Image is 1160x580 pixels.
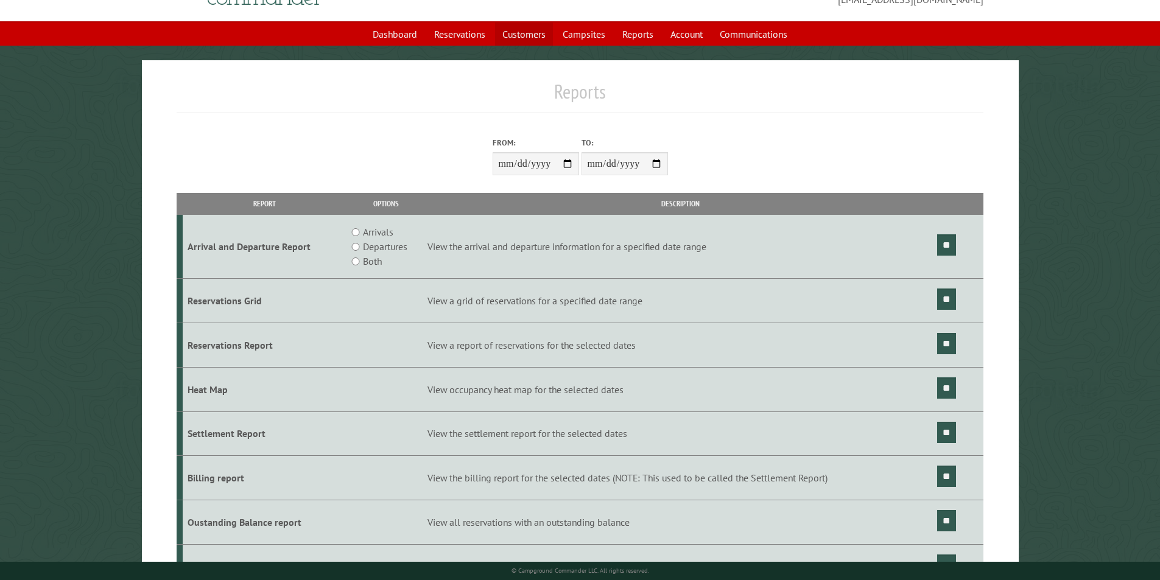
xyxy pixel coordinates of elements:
th: Options [346,193,425,214]
th: Report [183,193,346,214]
label: Departures [363,239,407,254]
a: Account [663,23,710,46]
td: Arrival and Departure Report [183,215,346,279]
a: Reports [615,23,661,46]
a: Communications [712,23,795,46]
small: © Campground Commander LLC. All rights reserved. [511,567,649,575]
label: From: [493,137,579,148]
label: Both [363,254,382,268]
a: Campsites [555,23,613,46]
td: View a report of reservations for the selected dates [426,323,935,367]
a: Reservations [427,23,493,46]
td: View the billing report for the selected dates (NOTE: This used to be called the Settlement Report) [426,456,935,500]
td: Reservations Report [183,323,346,367]
th: Description [426,193,935,214]
td: View a grid of reservations for a specified date range [426,279,935,323]
a: Dashboard [365,23,424,46]
td: View the arrival and departure information for a specified date range [426,215,935,279]
td: Billing report [183,456,346,500]
td: Oustanding Balance report [183,500,346,545]
label: To: [582,137,668,148]
td: View the settlement report for the selected dates [426,411,935,456]
td: Reservations Grid [183,279,346,323]
td: Heat Map [183,367,346,411]
a: Customers [495,23,553,46]
label: Arrivals [363,225,393,239]
h1: Reports [177,80,984,113]
td: View all reservations with an outstanding balance [426,500,935,545]
td: Settlement Report [183,411,346,456]
td: View occupancy heat map for the selected dates [426,367,935,411]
